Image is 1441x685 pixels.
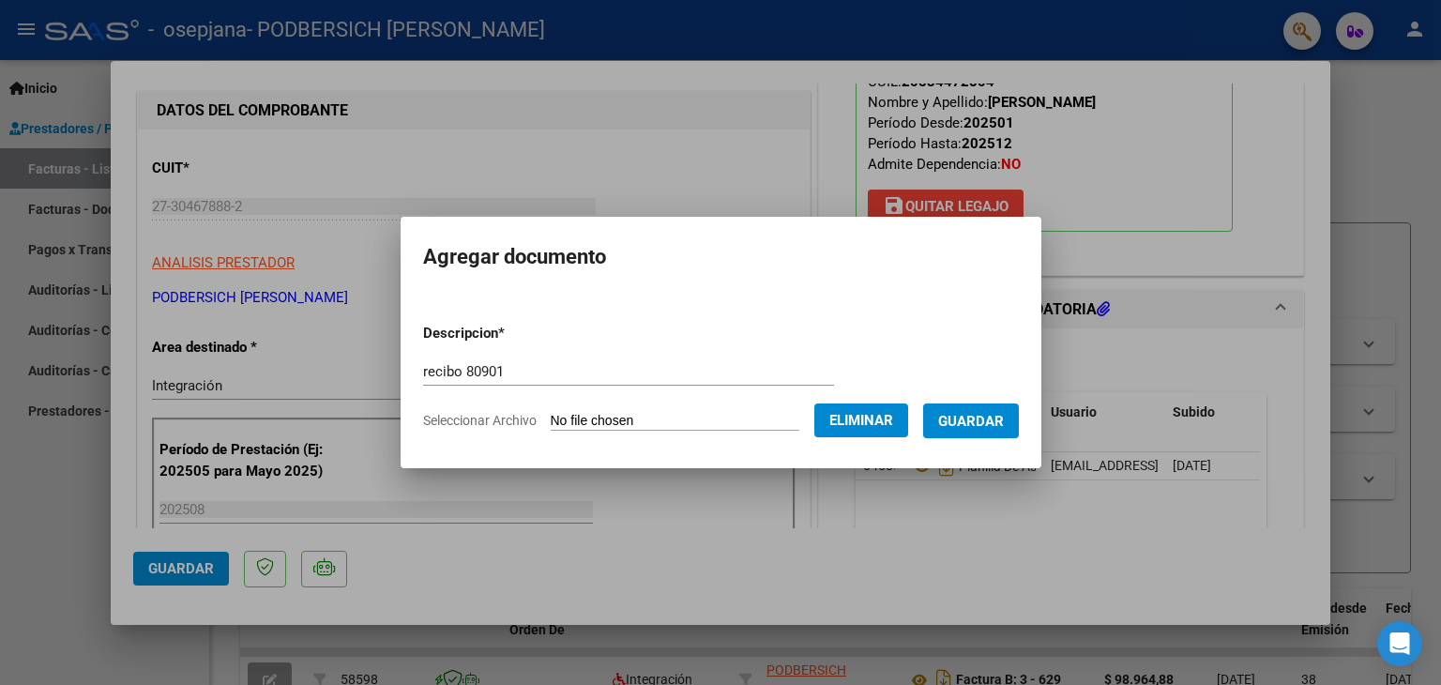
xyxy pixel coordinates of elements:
h2: Agregar documento [423,239,1019,275]
div: Open Intercom Messenger [1377,621,1422,666]
span: Eliminar [829,412,893,429]
p: Descripcion [423,323,602,344]
span: Guardar [938,413,1004,430]
button: Eliminar [814,403,908,437]
span: Seleccionar Archivo [423,413,537,428]
button: Guardar [923,403,1019,438]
